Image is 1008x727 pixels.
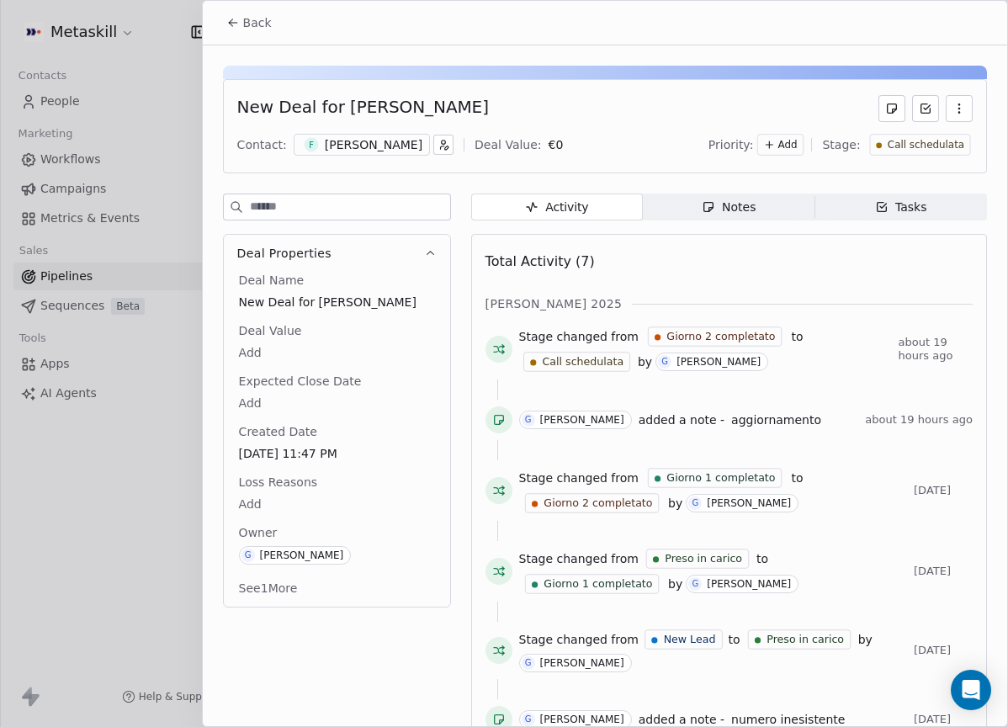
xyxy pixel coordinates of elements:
[544,576,652,592] span: Giorno 1 completato
[549,138,564,151] span: € 0
[519,328,639,345] span: Stage changed from
[731,713,845,726] span: numero inesistente
[639,411,724,428] span: added a note -
[707,578,791,590] div: [PERSON_NAME]
[676,356,761,368] div: [PERSON_NAME]
[661,355,668,369] div: G
[236,423,321,440] span: Created Date
[638,353,652,370] span: by
[216,8,282,38] button: Back
[519,470,639,486] span: Stage changed from
[236,322,305,339] span: Deal Value
[914,484,973,497] span: [DATE]
[540,714,624,725] div: [PERSON_NAME]
[519,631,639,648] span: Stage changed from
[325,136,422,153] div: [PERSON_NAME]
[791,328,803,345] span: to
[887,138,963,152] span: Call schedulata
[666,329,775,344] span: Giorno 2 completato
[525,656,532,670] div: G
[525,413,532,427] div: G
[914,713,973,726] span: [DATE]
[229,573,308,603] button: See1More
[731,413,821,427] span: aggiornamento
[875,199,927,216] div: Tasks
[485,295,623,312] span: [PERSON_NAME] 2025
[668,495,682,512] span: by
[731,410,821,430] a: aggiornamento
[692,577,698,591] div: G
[665,551,742,566] span: Preso in carico
[304,138,318,152] span: F
[865,413,973,427] span: about 19 hours ago
[239,344,435,361] span: Add
[914,565,973,578] span: [DATE]
[239,294,435,310] span: New Deal for [PERSON_NAME]
[475,136,541,153] div: Deal Value:
[542,354,623,369] span: Call schedulata
[708,136,754,153] span: Priority:
[540,657,624,669] div: [PERSON_NAME]
[707,497,791,509] div: [PERSON_NAME]
[237,95,489,122] div: New Deal for [PERSON_NAME]
[692,496,698,510] div: G
[756,550,768,567] span: to
[914,644,973,657] span: [DATE]
[668,576,682,592] span: by
[236,373,365,390] span: Expected Close Date
[666,470,775,486] span: Giorno 1 completato
[778,138,798,152] span: Add
[245,549,252,562] div: G
[519,550,639,567] span: Stage changed from
[729,631,740,648] span: to
[767,632,844,647] span: Preso in carico
[260,549,344,561] div: [PERSON_NAME]
[236,272,308,289] span: Deal Name
[239,395,435,411] span: Add
[822,136,860,153] span: Stage:
[243,14,272,31] span: Back
[239,496,435,512] span: Add
[224,235,450,272] button: Deal Properties
[791,470,803,486] span: to
[951,670,991,710] div: Open Intercom Messenger
[540,414,624,426] div: [PERSON_NAME]
[224,272,450,607] div: Deal Properties
[898,336,973,363] span: about 19 hours ago
[239,445,435,462] span: [DATE] 11:47 PM
[702,199,756,216] div: Notes
[664,632,716,647] span: New Lead
[485,253,595,269] span: Total Activity (7)
[236,524,281,541] span: Owner
[858,631,873,648] span: by
[525,713,532,726] div: G
[544,496,652,511] span: Giorno 2 completato
[237,136,287,153] div: Contact:
[236,474,321,491] span: Loss Reasons
[237,245,332,262] span: Deal Properties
